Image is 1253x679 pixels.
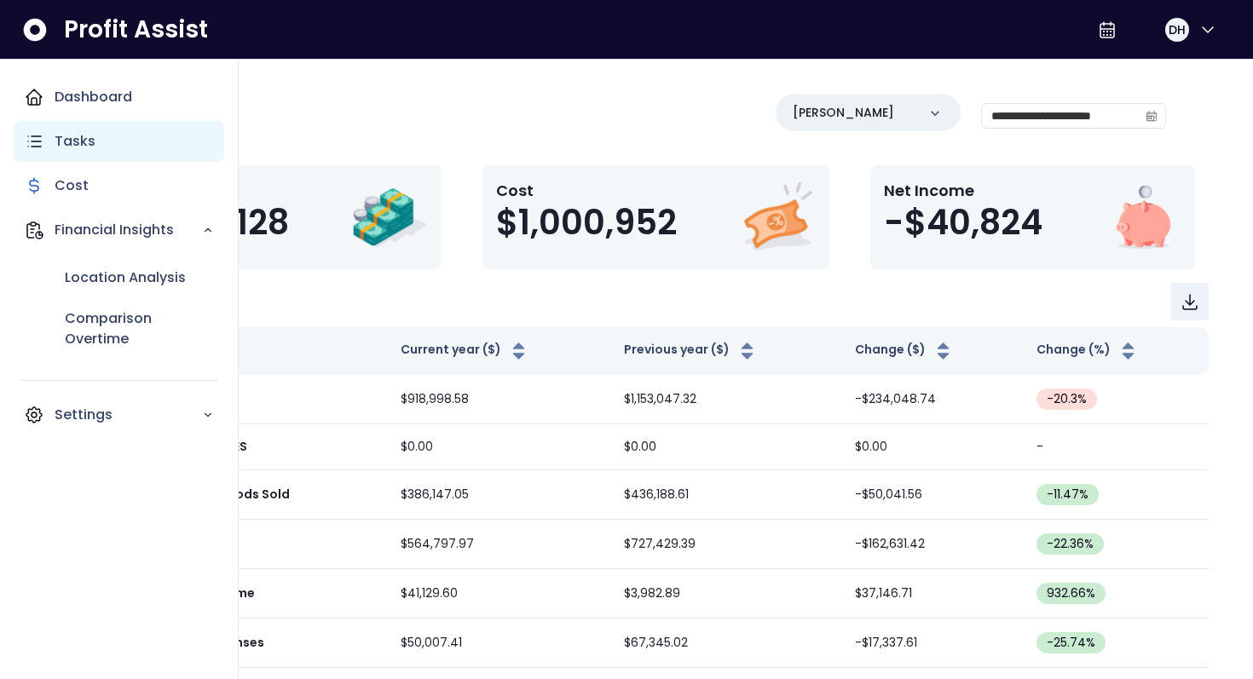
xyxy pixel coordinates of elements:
[387,470,611,520] td: $386,147.05
[841,424,1022,470] td: $0.00
[65,268,186,288] p: Location Analysis
[55,87,132,107] p: Dashboard
[841,569,1022,619] td: $37,146.71
[387,619,611,668] td: $50,007.41
[65,308,214,349] p: Comparison Overtime
[55,220,202,240] p: Financial Insights
[841,375,1022,424] td: -$234,048.74
[1047,390,1087,408] span: -20.3 %
[387,520,611,569] td: $564,797.97
[55,176,89,196] p: Cost
[1047,634,1095,652] span: -25.74 %
[1047,584,1095,602] span: 932.66 %
[387,424,611,470] td: $0.00
[610,619,841,668] td: $67,345.02
[855,341,954,361] button: Change ($)
[1047,486,1088,503] span: -11.47 %
[496,179,677,202] p: Cost
[1047,535,1094,553] span: -22.36 %
[610,520,841,569] td: $727,429.39
[610,424,841,470] td: $0.00
[841,520,1022,569] td: -$162,631.42
[1146,110,1158,122] svg: calendar
[1171,283,1209,320] button: Download
[387,375,611,424] td: $918,998.58
[884,179,1042,202] p: Net Income
[387,569,611,619] td: $41,129.60
[1036,341,1139,361] button: Change (%)
[841,619,1022,668] td: -$17,337.61
[496,202,677,243] span: $1,000,952
[401,341,529,361] button: Current year ($)
[624,341,758,361] button: Previous year ($)
[610,569,841,619] td: $3,982.89
[55,405,202,425] p: Settings
[64,14,208,45] span: Profit Assist
[610,375,841,424] td: $1,153,047.32
[884,202,1042,243] span: -$40,824
[1023,424,1209,470] td: -
[55,131,95,152] p: Tasks
[841,470,1022,520] td: -$50,041.56
[610,470,841,520] td: $436,188.61
[793,104,894,122] p: [PERSON_NAME]
[739,179,816,256] img: Cost
[1105,179,1181,256] img: Net Income
[1169,21,1186,38] span: DH
[351,179,428,256] img: Revenue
